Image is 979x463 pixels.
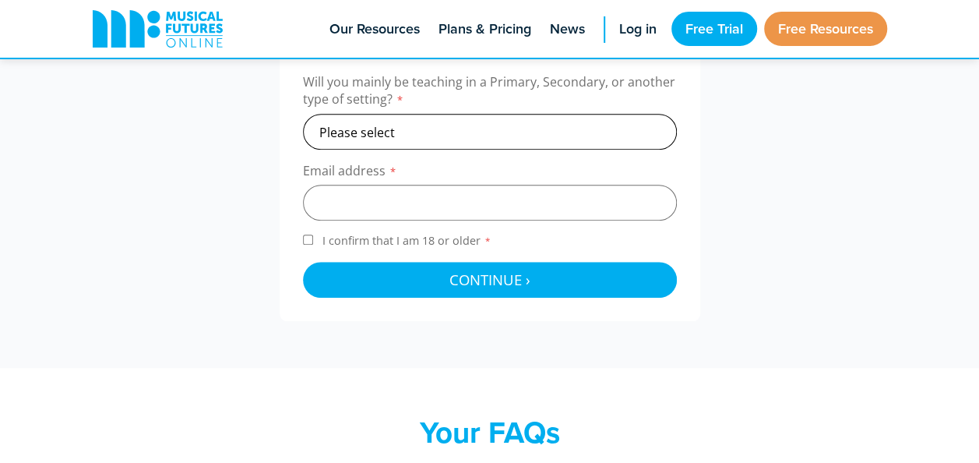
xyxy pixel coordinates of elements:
button: Continue › [303,262,677,298]
span: Plans & Pricing [438,19,531,40]
label: Email address [303,162,677,185]
span: Log in [619,19,657,40]
span: Continue › [449,270,530,289]
input: I confirm that I am 18 or older* [303,235,313,245]
label: Will you mainly be teaching in a Primary, Secondary, or another type of setting? [303,73,677,114]
span: Our Resources [329,19,420,40]
a: Free Trial [671,12,757,46]
a: Free Resources [764,12,887,46]
span: I confirm that I am 18 or older [319,233,495,248]
span: News [550,19,585,40]
h2: Your FAQs [186,415,794,451]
